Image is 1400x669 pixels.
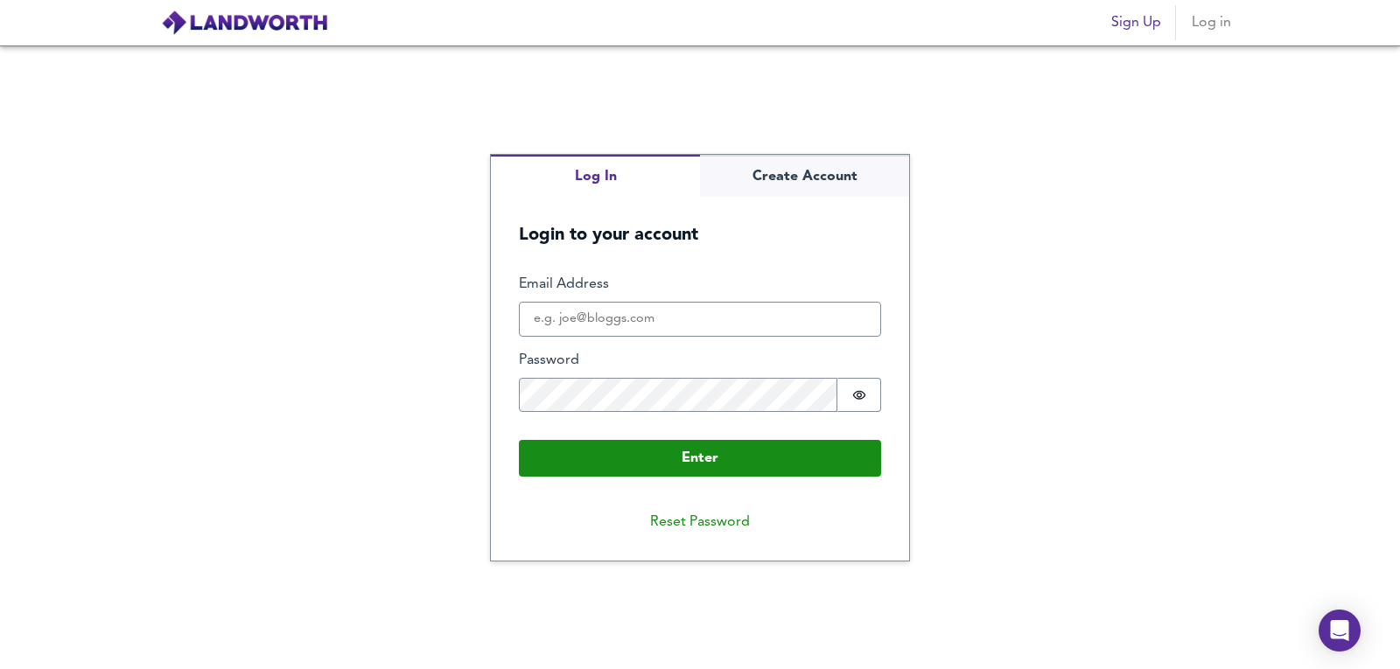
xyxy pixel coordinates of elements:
[161,10,328,36] img: logo
[1111,10,1161,35] span: Sign Up
[519,302,881,337] input: e.g. joe@bloggs.com
[1183,5,1239,40] button: Log in
[1319,610,1361,652] div: Open Intercom Messenger
[491,155,700,198] button: Log In
[837,378,881,413] button: Show password
[519,351,881,371] label: Password
[1104,5,1168,40] button: Sign Up
[1190,10,1232,35] span: Log in
[519,440,881,477] button: Enter
[636,505,764,540] button: Reset Password
[700,155,909,198] button: Create Account
[519,275,881,295] label: Email Address
[491,197,909,247] h5: Login to your account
